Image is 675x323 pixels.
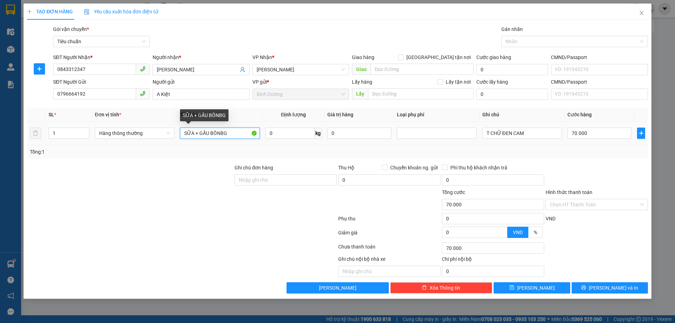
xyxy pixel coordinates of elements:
[84,9,90,15] img: icon
[27,9,73,14] span: TẠO ĐƠN HÀNG
[252,54,272,60] span: VP Nhận
[534,230,537,235] span: %
[546,189,592,195] label: Hình thức thanh toán
[494,282,570,293] button: save[PERSON_NAME]
[327,128,391,139] input: 0
[482,128,562,139] input: Ghi Chú
[448,164,510,172] span: Phí thu hộ khách nhận trả
[39,13,92,19] span: A Hiếu - 0966327357
[352,64,371,75] span: Giao
[551,78,648,86] div: CMND/Passport
[99,128,170,138] span: Hàng thông thường
[476,79,508,85] label: Cước lấy hàng
[572,282,648,293] button: printer[PERSON_NAME] và In
[51,4,87,11] span: Bình Dương
[480,108,565,122] th: Ghi chú
[352,54,374,60] span: Giao hàng
[30,148,261,156] div: Tổng: 1
[14,43,89,82] strong: Nhận:
[34,66,45,72] span: plus
[27,9,32,14] span: plus
[153,78,249,86] div: Người gửi
[443,78,474,86] span: Lấy tận nơi
[281,112,306,117] span: Định lượng
[287,282,389,293] button: [PERSON_NAME]
[319,284,356,292] span: [PERSON_NAME]
[53,26,89,32] span: Gói vận chuyển
[368,88,474,99] input: Dọc đường
[632,4,651,23] button: Close
[581,285,586,291] span: printer
[387,164,441,172] span: Chuyển khoản ng. gửi
[338,165,354,170] span: Thu Hộ
[442,255,544,266] div: Chi phí nội bộ
[34,63,45,75] button: plus
[404,53,474,61] span: [GEOGRAPHIC_DATA] tận nơi
[53,78,150,86] div: SĐT Người Gửi
[39,20,96,39] span: BD1410250029 -
[513,230,523,235] span: VND
[338,255,441,266] div: Ghi chú nội bộ nhà xe
[338,266,441,277] input: Nhập ghi chú
[337,229,441,241] div: Giảm giá
[240,67,245,72] span: user-add
[45,33,86,39] span: 19:06:00 [DATE]
[39,4,87,11] span: Gửi:
[476,54,511,60] label: Cước giao hàng
[639,10,644,16] span: close
[501,26,523,32] label: Gán nhãn
[509,285,514,291] span: save
[476,89,548,100] input: Cước lấy hàng
[637,130,644,136] span: plus
[337,215,441,227] div: Phụ thu
[39,27,96,39] span: luthanhnhan.tienoanh - In:
[234,165,273,170] label: Ghi chú đơn hàng
[546,216,555,221] span: VND
[84,9,158,14] span: Yêu cầu xuất hóa đơn điện tử
[30,128,41,139] button: delete
[567,112,592,117] span: Cước hàng
[57,36,146,47] span: Tiêu chuẩn
[637,128,645,139] button: plus
[430,284,460,292] span: Xóa Thông tin
[180,109,229,121] div: SỮA + GẤU BÔNBG
[337,243,441,255] div: Chưa thanh toán
[517,284,555,292] span: [PERSON_NAME]
[234,174,337,186] input: Ghi chú đơn hàng
[257,64,345,75] span: Cư Kuin
[49,112,54,117] span: SL
[252,78,349,86] div: VP gửi
[551,53,648,61] div: CMND/Passport
[315,128,322,139] span: kg
[327,112,353,117] span: Giá trị hàng
[422,285,427,291] span: delete
[371,64,474,75] input: Dọc đường
[442,189,465,195] span: Tổng cước
[394,108,479,122] th: Loại phụ phí
[180,128,259,139] input: VD: Bàn, Ghế
[352,88,368,99] span: Lấy
[589,284,638,292] span: [PERSON_NAME] và In
[390,282,493,293] button: deleteXóa Thông tin
[140,66,146,72] span: phone
[53,53,150,61] div: SĐT Người Nhận
[257,89,345,99] span: Bình Dương
[153,53,249,61] div: Người nhận
[140,91,146,96] span: phone
[95,112,121,117] span: Đơn vị tính
[352,79,372,85] span: Lấy hàng
[476,64,548,75] input: Cước giao hàng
